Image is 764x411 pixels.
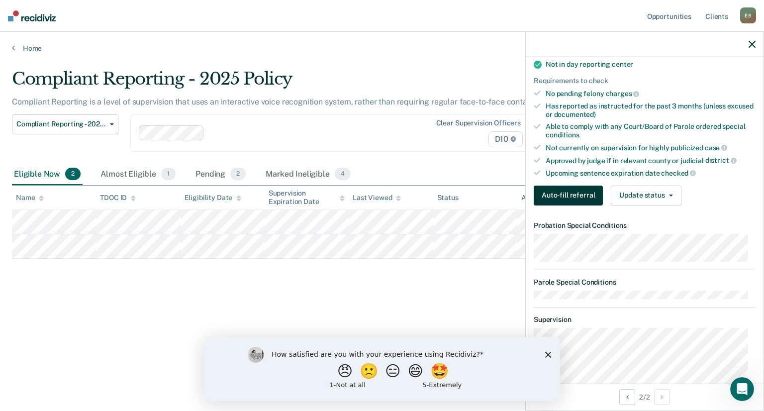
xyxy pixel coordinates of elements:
[661,169,696,177] span: checked
[534,278,756,287] dt: Parole Special Conditions
[65,168,81,181] span: 2
[619,389,635,405] button: Previous Opportunity
[546,131,579,139] span: conditions
[230,168,246,181] span: 2
[98,164,178,186] div: Almost Eligible
[100,194,136,202] div: TDOC ID
[534,77,756,85] div: Requirements to check
[353,194,401,202] div: Last Viewed
[606,90,640,98] span: charges
[16,120,106,128] span: Compliant Reporting - 2025 Policy
[488,131,523,147] span: D10
[12,44,752,53] a: Home
[546,169,756,178] div: Upcoming sentence expiration date
[521,194,568,202] div: Assigned to
[436,119,521,127] div: Clear supervision officers
[12,164,83,186] div: Eligible Now
[437,194,459,202] div: Status
[193,164,248,186] div: Pending
[546,156,756,165] div: Approved by judge if in relevant county or judicial
[705,156,737,164] span: district
[526,384,764,410] div: 2 / 2
[534,315,756,324] dt: Supervision
[546,143,756,152] div: Not currently on supervision for highly publicized
[705,144,727,152] span: case
[264,164,353,186] div: Marked Ineligible
[12,69,585,97] div: Compliant Reporting - 2025 Policy
[740,7,756,23] div: E S
[534,221,756,230] dt: Probation Special Conditions
[335,168,351,181] span: 4
[546,122,756,139] div: Able to comply with any Court/Board of Parole ordered special
[534,186,607,205] a: Navigate to form link
[204,337,560,401] iframe: Survey by Kim from Recidiviz
[12,97,540,106] p: Compliant Reporting is a level of supervision that uses an interactive voice recognition system, ...
[554,110,596,118] span: documented)
[612,60,633,68] span: center
[16,194,44,202] div: Name
[730,377,754,401] iframe: Intercom live chat
[8,10,56,21] img: Recidiviz
[269,189,345,206] div: Supervision Expiration Date
[534,186,603,205] button: Auto-fill referral
[546,60,756,69] div: Not in day reporting
[546,102,756,119] div: Has reported as instructed for the past 3 months (unless excused or
[161,168,176,181] span: 1
[654,389,670,405] button: Next Opportunity
[611,186,681,205] button: Update status
[185,194,242,202] div: Eligibility Date
[546,89,756,98] div: No pending felony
